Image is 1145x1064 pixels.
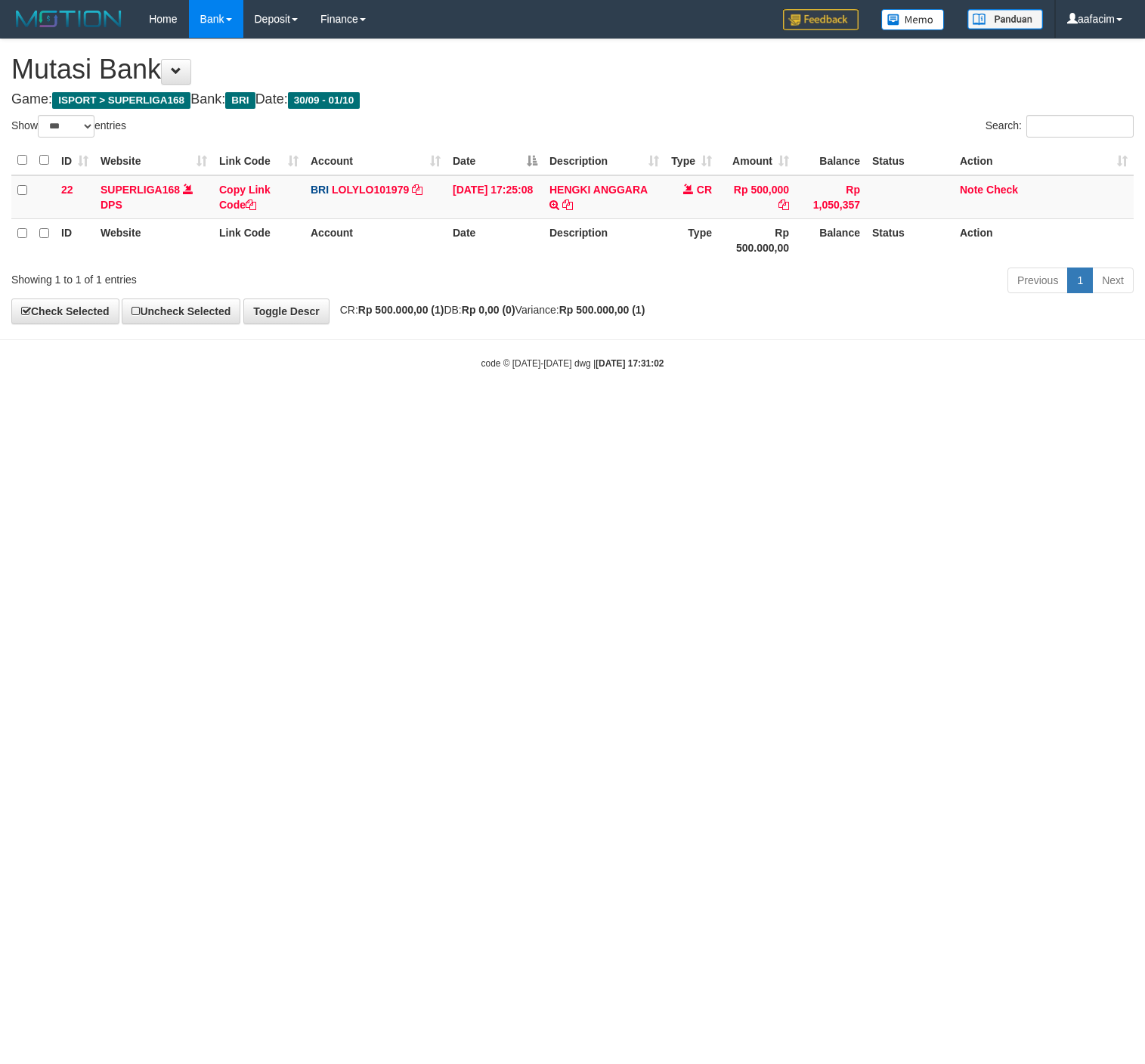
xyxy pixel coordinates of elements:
[1092,268,1134,293] a: Next
[549,184,648,196] a: HENGKI ANGGARA
[447,175,543,219] td: [DATE] 17:25:08
[213,146,305,175] th: Link Code: activate to sort column ascending
[225,92,255,109] span: BRI
[543,218,665,261] th: Description
[718,175,795,219] td: Rp 500,000
[954,218,1134,261] th: Action
[795,175,866,219] td: Rp 1,050,357
[954,146,1134,175] th: Action: activate to sort column ascending
[1007,268,1068,293] a: Previous
[11,8,126,30] img: MOTION_logo.png
[960,184,983,196] a: Note
[55,218,94,261] th: ID
[213,218,305,261] th: Link Code
[311,184,329,196] span: BRI
[447,218,543,261] th: Date
[1067,268,1093,293] a: 1
[795,146,866,175] th: Balance
[52,92,190,109] span: ISPORT > SUPERLIGA168
[412,184,422,196] a: Copy LOLYLO101979 to clipboard
[94,175,213,219] td: DPS
[596,358,664,369] strong: [DATE] 17:31:02
[986,115,1134,138] label: Search:
[101,184,180,196] a: SUPERLIGA168
[481,358,664,369] small: code © [DATE]-[DATE] dwg |
[866,218,954,261] th: Status
[38,115,94,138] select: Showentries
[11,54,1134,85] h1: Mutasi Bank
[718,218,795,261] th: Rp 500.000,00
[543,146,665,175] th: Description: activate to sort column ascending
[122,298,240,324] a: Uncheck Selected
[665,146,718,175] th: Type: activate to sort column ascending
[333,304,645,316] span: CR: DB: Variance:
[11,115,126,138] label: Show entries
[986,184,1018,196] a: Check
[866,146,954,175] th: Status
[305,218,447,261] th: Account
[447,146,543,175] th: Date: activate to sort column descending
[795,218,866,261] th: Balance
[243,298,330,324] a: Toggle Descr
[562,199,573,211] a: Copy HENGKI ANGGARA to clipboard
[559,304,645,316] strong: Rp 500.000,00 (1)
[61,184,73,196] span: 22
[1026,115,1134,138] input: Search:
[11,266,466,287] div: Showing 1 to 1 of 1 entries
[55,146,94,175] th: ID: activate to sort column ascending
[11,298,119,324] a: Check Selected
[967,9,1043,29] img: panduan.png
[305,146,447,175] th: Account: activate to sort column ascending
[783,9,859,30] img: Feedback.jpg
[881,9,945,30] img: Button%20Memo.svg
[358,304,444,316] strong: Rp 500.000,00 (1)
[288,92,361,109] span: 30/09 - 01/10
[332,184,409,196] a: LOLYLO101979
[718,146,795,175] th: Amount: activate to sort column ascending
[11,92,1134,107] h4: Game: Bank: Date:
[219,184,271,211] a: Copy Link Code
[462,304,515,316] strong: Rp 0,00 (0)
[665,218,718,261] th: Type
[94,218,213,261] th: Website
[778,199,789,211] a: Copy Rp 500,000 to clipboard
[94,146,213,175] th: Website: activate to sort column ascending
[697,184,712,196] span: CR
